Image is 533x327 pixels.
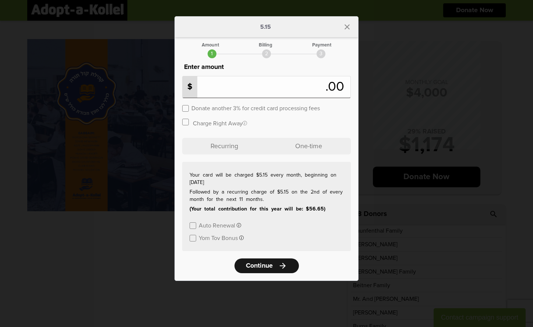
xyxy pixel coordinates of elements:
p: Recurring [182,138,266,154]
label: Donate another 3% for credit card processing fees [191,104,320,111]
a: Continuearrow_forward [234,258,299,273]
div: 2 [262,49,271,58]
p: Followed by a recurring charge of $5.15 on the 2nd of every month for the next 11 months. [190,188,343,203]
i: close [343,22,352,31]
span: .00 [325,80,348,94]
button: Auto Renewal [199,222,241,229]
p: (Your total contribution for this year will be: $56.65) [190,205,343,213]
label: Yom Tov Bonus [199,234,238,241]
div: 3 [317,49,325,58]
p: Enter amount [182,62,351,72]
p: $ [183,76,197,98]
p: Your card will be charged $5.15 every month, beginning on [DATE] [190,171,343,186]
div: Payment [312,43,331,48]
div: 1 [208,49,216,58]
i: arrow_forward [278,261,287,270]
label: Charge Right Away [193,119,247,126]
p: One-time [266,138,351,154]
button: Yom Tov Bonus [199,234,244,241]
label: Auto Renewal [199,222,235,229]
span: Continue [246,262,273,269]
div: Billing [259,43,272,48]
p: 5.15 [260,24,271,30]
div: Amount [202,43,219,48]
